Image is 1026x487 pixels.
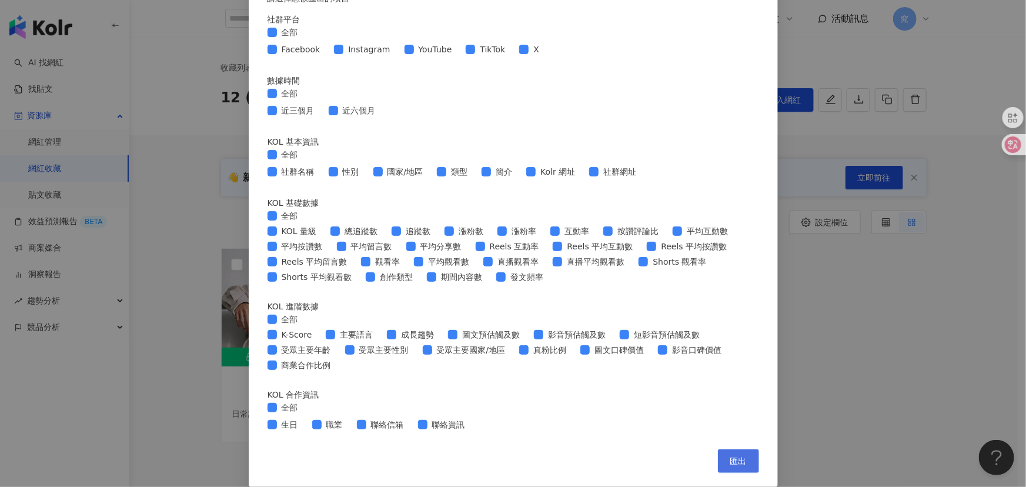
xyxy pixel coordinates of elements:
[562,255,629,268] span: 直播平均觀看數
[277,255,352,268] span: Reels 平均留言數
[427,418,470,431] span: 聯絡資訊
[560,225,594,238] span: 互動率
[277,225,322,238] span: KOL 量級
[338,165,364,178] span: 性別
[340,225,382,238] span: 總追蹤數
[366,418,409,431] span: 聯絡信箱
[277,359,336,372] span: 商業合作比例
[529,43,544,56] span: X
[562,240,637,253] span: Reels 平均互動數
[491,165,517,178] span: 簡介
[457,328,524,341] span: 圖文預估觸及數
[629,328,704,341] span: 短影音預估觸及數
[268,74,759,87] div: 數據時間
[648,255,711,268] span: Shorts 觀看率
[543,328,610,341] span: 影音預估觸及數
[268,135,759,148] div: KOL 基本資訊
[613,225,663,238] span: 按讚評論比
[346,240,397,253] span: 平均留言數
[730,456,747,466] span: 匯出
[416,240,466,253] span: 平均分享數
[507,225,541,238] span: 漲粉率
[338,104,380,117] span: 近六個月
[454,225,488,238] span: 漲粉數
[506,271,548,283] span: 發文頻率
[423,255,474,268] span: 平均觀看數
[277,209,303,222] span: 全部
[682,225,733,238] span: 平均互動數
[656,240,731,253] span: Reels 平均按讚數
[277,343,336,356] span: 受眾主要年齡
[485,240,544,253] span: Reels 互動率
[277,165,319,178] span: 社群名稱
[529,343,571,356] span: 真粉比例
[277,26,303,39] span: 全部
[590,343,649,356] span: 圖文口碑價值
[277,271,356,283] span: Shorts 平均觀看數
[277,328,317,341] span: K-Score
[343,43,395,56] span: Instagram
[355,343,413,356] span: 受眾主要性別
[446,165,472,178] span: 類型
[396,328,439,341] span: 成長趨勢
[277,313,303,326] span: 全部
[277,104,319,117] span: 近三個月
[383,165,428,178] span: 國家/地區
[322,418,347,431] span: 職業
[414,43,457,56] span: YouTube
[268,388,759,401] div: KOL 合作資訊
[599,165,641,178] span: 社群網址
[432,343,510,356] span: 受眾主要國家/地區
[277,87,303,100] span: 全部
[375,271,417,283] span: 創作類型
[370,255,405,268] span: 觀看率
[277,43,325,56] span: Facebook
[277,418,303,431] span: 生日
[667,343,726,356] span: 影音口碑價值
[277,240,327,253] span: 平均按讚數
[475,43,510,56] span: TikTok
[436,271,487,283] span: 期間內容數
[718,449,759,473] button: 匯出
[277,148,303,161] span: 全部
[268,13,759,26] div: 社群平台
[268,300,759,313] div: KOL 進階數據
[277,401,303,414] span: 全部
[493,255,543,268] span: 直播觀看率
[335,328,377,341] span: 主要語言
[401,225,435,238] span: 追蹤數
[268,196,759,209] div: KOL 基礎數據
[536,165,580,178] span: Kolr 網址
